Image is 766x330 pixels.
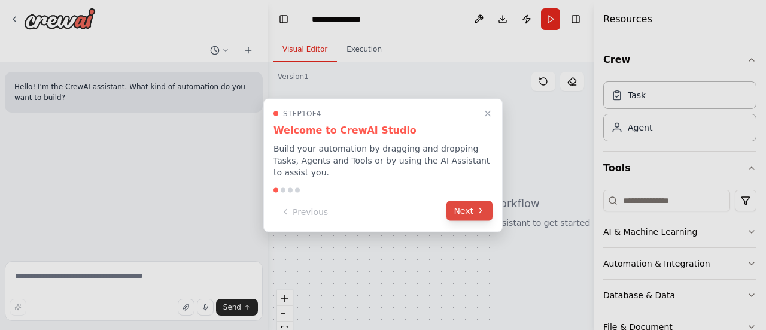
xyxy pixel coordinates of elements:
[275,11,292,28] button: Hide left sidebar
[273,123,493,137] h3: Welcome to CrewAI Studio
[273,202,335,222] button: Previous
[446,201,493,220] button: Next
[481,106,495,120] button: Close walkthrough
[273,142,493,178] p: Build your automation by dragging and dropping Tasks, Agents and Tools or by using the AI Assista...
[283,108,321,118] span: Step 1 of 4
